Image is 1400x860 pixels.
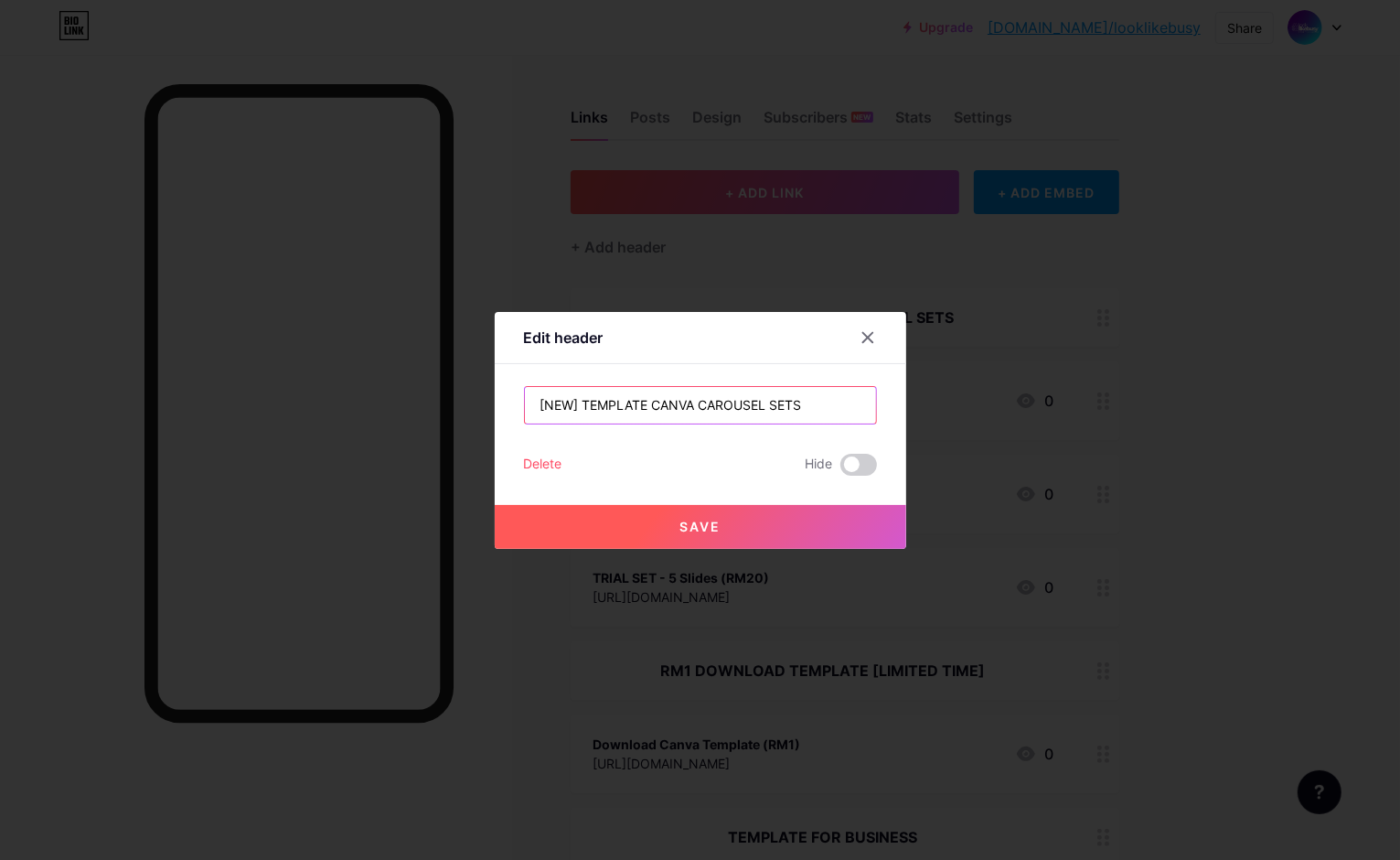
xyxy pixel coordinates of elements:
span: Hide [806,454,833,476]
button: Save [495,505,906,549]
div: Edit header [524,327,604,349]
div: Delete [524,454,562,476]
input: Title [525,387,876,424]
span: Save [679,519,721,534]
